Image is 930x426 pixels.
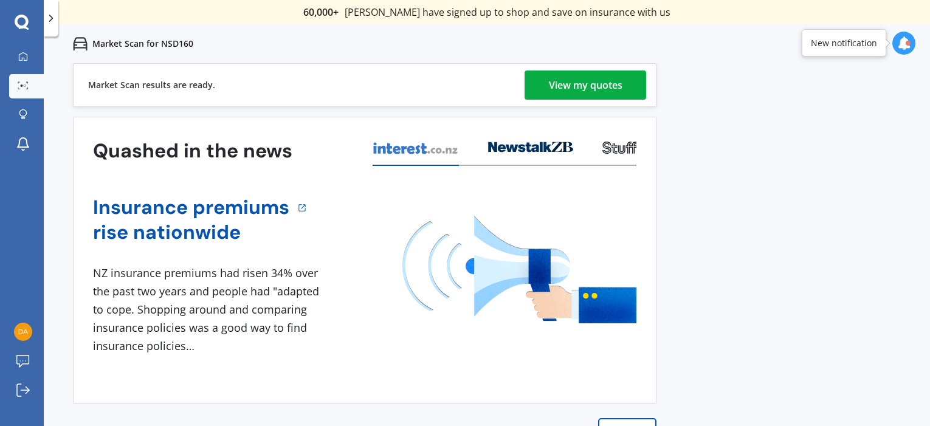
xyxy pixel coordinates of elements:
[811,37,877,49] div: New notification
[402,216,636,323] img: media image
[73,36,88,51] img: car.f15378c7a67c060ca3f3.svg
[93,195,289,220] a: Insurance premiums
[93,139,292,163] h3: Quashed in the news
[92,38,193,50] p: Market Scan for NSD160
[88,64,215,106] div: Market Scan results are ready.
[14,323,32,341] img: 604d64a430e9839376f90dcf92ca5fa3
[93,264,324,355] div: NZ insurance premiums had risen 34% over the past two years and people had "adapted to cope. Shop...
[93,220,289,245] a: rise nationwide
[525,70,646,100] a: View my quotes
[549,70,622,100] div: View my quotes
